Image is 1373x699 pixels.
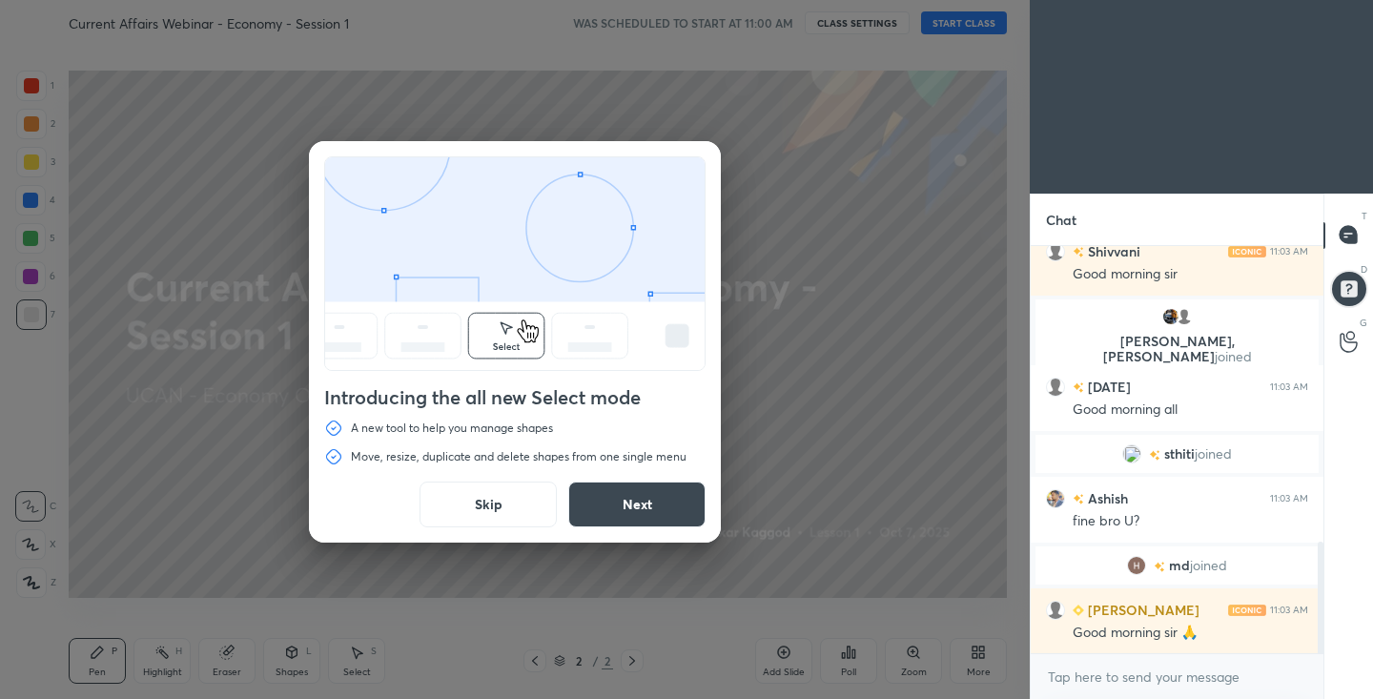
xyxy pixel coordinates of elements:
span: sthiti [1164,446,1195,462]
img: Learner_Badge_beginner_1_8b307cf2a0.svg [1073,605,1084,616]
div: 11:03 AM [1270,492,1308,504]
span: joined [1195,446,1232,462]
h6: [PERSON_NAME] [1084,600,1199,620]
p: Chat [1031,195,1092,245]
p: T [1362,209,1367,223]
div: 11:03 AM [1270,380,1308,392]
p: Move, resize, duplicate and delete shapes from one single menu [351,449,686,464]
div: 11:03 AM [1270,245,1308,257]
img: iconic-light.a09c19a4.png [1228,604,1266,615]
img: no-rating-badge.077c3623.svg [1154,561,1165,571]
img: 795f96dbcee3432382f739be96e969fb.jpg [1161,307,1180,326]
img: default.png [1175,307,1194,326]
button: Next [568,482,706,527]
div: fine bro U? [1073,512,1308,531]
div: grid [1031,246,1323,654]
img: no-rating-badge.077c3623.svg [1149,449,1160,460]
div: Good morning sir 🙏 [1073,624,1308,643]
img: 3 [1122,444,1141,463]
div: Good morning all [1073,401,1308,420]
h6: Shivvani [1084,241,1140,261]
span: md [1169,558,1190,573]
img: no-rating-badge.077c3623.svg [1073,494,1084,504]
img: no-rating-badge.077c3623.svg [1073,382,1084,393]
div: animation [325,157,705,374]
h4: Introducing the all new Select mode [324,386,706,409]
div: Good morning sir [1073,265,1308,284]
img: default.png [1046,241,1065,260]
img: default.png [1046,600,1065,619]
p: G [1360,316,1367,330]
p: [PERSON_NAME], [PERSON_NAME] [1047,334,1307,364]
h6: Ashish [1084,488,1128,508]
img: 3 [1127,556,1146,575]
img: no-rating-badge.077c3623.svg [1073,247,1084,257]
p: D [1361,262,1367,277]
img: iconic-light.a09c19a4.png [1228,245,1266,257]
p: A new tool to help you manage shapes [351,421,553,436]
h6: [DATE] [1084,377,1131,397]
button: Skip [420,482,557,527]
span: joined [1190,558,1227,573]
img: default.png [1046,377,1065,396]
img: cec0657cf58f49c18ead89d8ae7c7693.jpg [1046,488,1065,507]
div: 11:03 AM [1270,604,1308,615]
span: joined [1215,347,1252,365]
